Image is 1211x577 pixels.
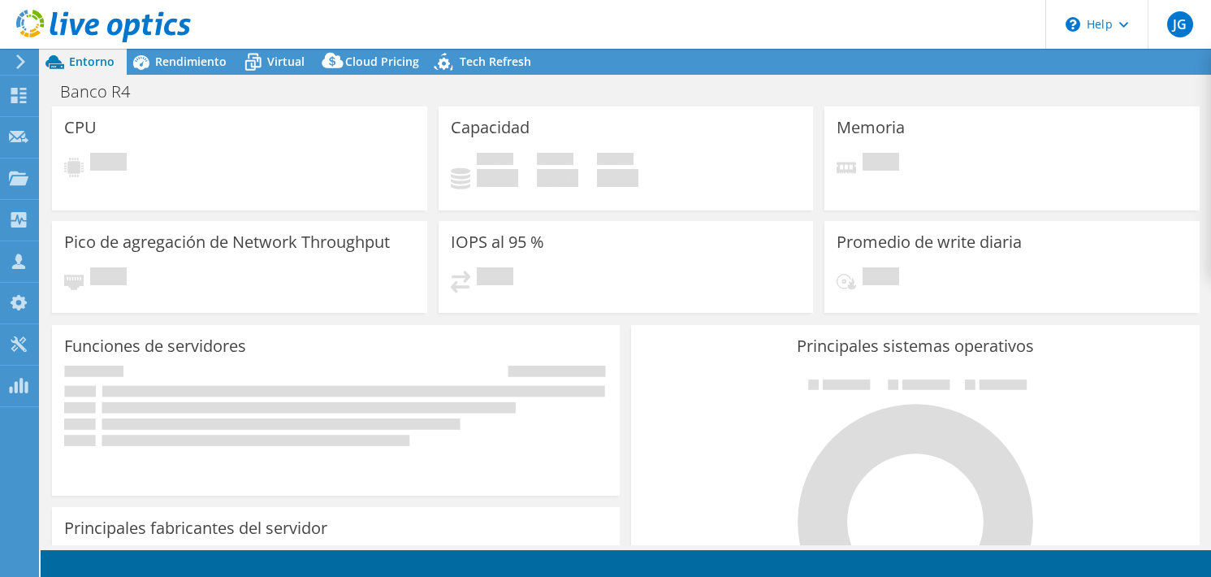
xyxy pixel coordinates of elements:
[537,169,578,187] h4: 0 GiB
[64,233,390,251] h3: Pico de agregación de Network Throughput
[1167,11,1193,37] span: JG
[837,119,905,137] h3: Memoria
[863,267,899,289] span: Pendiente
[597,169,638,187] h4: 0 GiB
[837,233,1022,251] h3: Promedio de write diaria
[267,54,305,69] span: Virtual
[477,153,513,169] span: Used
[643,337,1187,355] h3: Principales sistemas operativos
[537,153,573,169] span: Libre
[64,337,246,355] h3: Funciones de servidores
[53,83,155,101] h1: Banco R4
[451,119,530,137] h3: Capacidad
[477,169,518,187] h4: 0 GiB
[64,519,327,537] h3: Principales fabricantes del servidor
[64,119,97,137] h3: CPU
[1066,17,1080,32] svg: \n
[477,267,513,289] span: Pendiente
[460,54,531,69] span: Tech Refresh
[597,153,634,169] span: Total
[69,54,115,69] span: Entorno
[345,54,419,69] span: Cloud Pricing
[863,153,899,175] span: Pendiente
[90,267,127,289] span: Pendiente
[90,153,127,175] span: Pendiente
[451,233,544,251] h3: IOPS al 95 %
[155,54,227,69] span: Rendimiento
